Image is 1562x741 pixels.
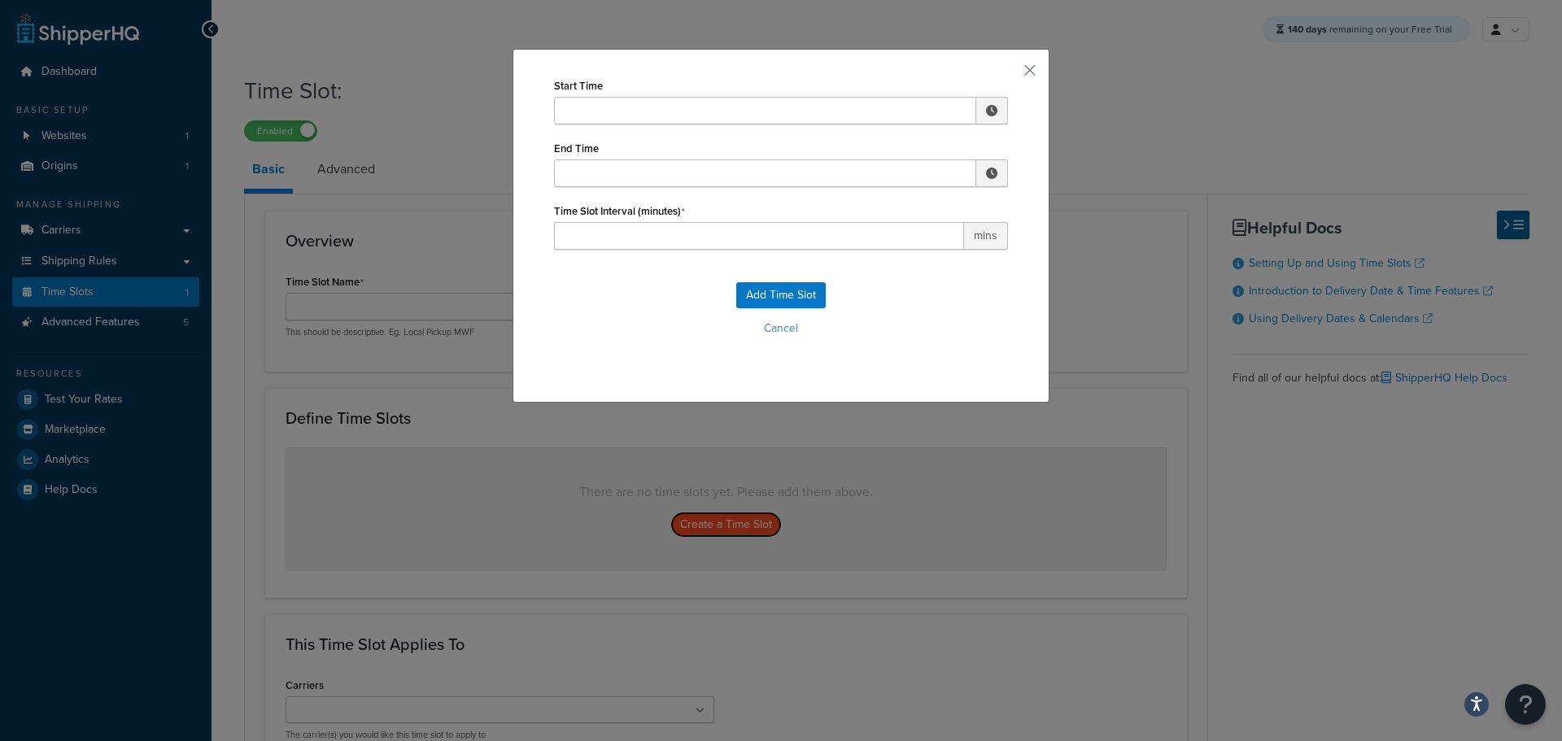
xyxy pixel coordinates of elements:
[554,205,685,218] label: Time Slot Interval (minutes)
[554,80,603,92] label: Start Time
[964,222,1008,250] span: mins
[554,316,1008,341] button: Cancel
[554,142,599,155] label: End Time
[736,282,826,308] button: Add Time Slot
